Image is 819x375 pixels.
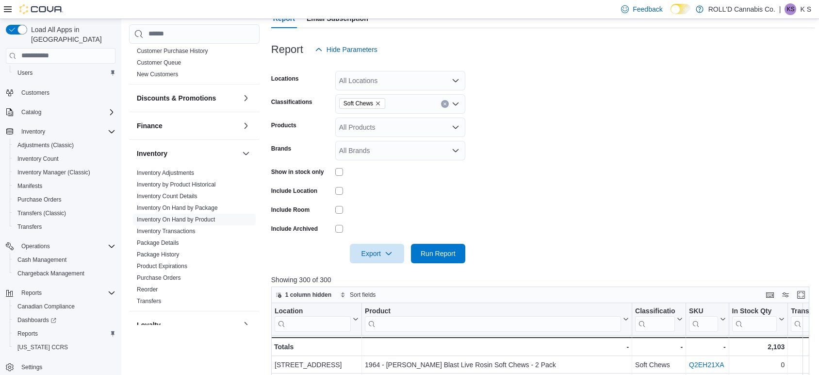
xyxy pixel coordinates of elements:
span: Reports [21,289,42,297]
span: Package History [137,251,179,258]
h3: Inventory [137,149,167,158]
a: Q2EH21XA [689,361,724,369]
span: Inventory Count [17,155,59,163]
div: SKU URL [689,307,718,331]
span: Customer Queue [137,59,181,67]
a: Package History [137,251,179,258]
button: 1 column hidden [272,289,335,301]
span: Chargeback Management [14,268,115,279]
span: Inventory [21,128,45,136]
div: Inventory [129,167,260,311]
span: Manifests [17,182,42,190]
span: Purchase Orders [17,196,62,204]
a: Inventory Count Details [137,193,197,200]
span: Package Details [137,239,179,247]
span: Reports [17,287,115,299]
span: Dashboards [14,314,115,326]
button: Finance [137,121,238,131]
span: Hide Parameters [327,45,377,54]
h3: Report [271,44,303,55]
span: 1 column hidden [285,291,331,299]
button: Operations [2,239,119,253]
div: Product [365,307,621,331]
a: Reorder [137,286,158,293]
button: Cash Management [10,253,119,267]
button: Open list of options [452,77,459,85]
span: Inventory Transactions [137,227,196,235]
span: Reorder [137,286,158,293]
span: Inventory [17,126,115,137]
span: Inventory On Hand by Product [137,216,215,223]
span: Manifests [14,180,115,192]
label: Classifications [271,98,312,106]
span: KS [786,3,794,15]
button: Reports [10,327,119,341]
div: 2,103 [732,341,785,353]
button: Settings [2,360,119,374]
h3: Discounts & Promotions [137,93,216,103]
a: [US_STATE] CCRS [14,341,72,353]
a: Chargeback Management [14,268,88,279]
a: Package Details [137,239,179,246]
button: Loyalty [240,319,252,331]
p: | [779,3,781,15]
label: Brands [271,145,291,153]
a: Adjustments (Classic) [14,139,78,151]
button: Catalog [2,105,119,119]
a: Customers [17,87,53,99]
button: Adjustments (Classic) [10,138,119,152]
button: Inventory [240,148,252,159]
h3: Loyalty [137,320,161,330]
label: Show in stock only [271,168,324,176]
button: Location [275,307,359,331]
button: Product [365,307,629,331]
span: Operations [21,242,50,250]
span: Transfers (Classic) [14,207,115,219]
a: Product Expirations [137,263,187,270]
span: Purchase Orders [14,194,115,205]
button: Sort fields [336,289,379,301]
span: Adjustments (Classic) [14,139,115,151]
span: Sort fields [350,291,376,299]
div: Classification [635,307,675,316]
button: Canadian Compliance [10,300,119,313]
button: Enter fullscreen [795,289,807,301]
span: Canadian Compliance [17,303,75,310]
button: Catalog [17,106,45,118]
div: Totals [274,341,359,353]
a: Purchase Orders [14,194,66,205]
span: Inventory by Product Historical [137,181,216,188]
span: Transfers [17,223,42,231]
span: Cash Management [17,256,66,264]
button: Finance [240,120,252,132]
a: Customer Purchase History [137,48,208,54]
button: Inventory [17,126,49,137]
div: Soft Chews [635,359,683,371]
button: Purchase Orders [10,193,119,206]
p: ROLL'D Cannabis Co. [708,3,775,15]
label: Include Archived [271,225,318,233]
input: Dark Mode [671,4,691,14]
div: Product [365,307,621,316]
a: Reports [14,328,42,340]
button: Manifests [10,179,119,193]
label: Include Location [271,187,317,195]
img: Cova [19,4,63,14]
button: Export [350,244,404,263]
span: Purchase Orders [137,274,181,282]
span: Settings [21,363,42,371]
span: Reports [14,328,115,340]
span: Users [17,69,33,77]
span: Catalog [21,108,41,116]
a: Transfers (Classic) [14,207,70,219]
span: Dashboards [17,316,56,324]
div: - [365,341,629,353]
a: Canadian Compliance [14,301,79,312]
p: K S [800,3,811,15]
div: 0 [732,359,785,371]
a: Users [14,67,36,79]
span: Transfers [14,221,115,233]
span: Adjustments (Classic) [17,141,74,149]
button: Users [10,66,119,80]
